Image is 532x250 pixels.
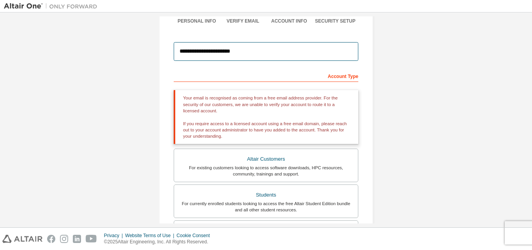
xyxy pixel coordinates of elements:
[179,165,353,177] div: For existing customers looking to access software downloads, HPC resources, community, trainings ...
[179,200,353,213] div: For currently enrolled students looking to access the free Altair Student Edition bundle and all ...
[176,232,214,239] div: Cookie Consent
[174,69,358,82] div: Account Type
[73,235,81,243] img: linkedin.svg
[47,235,55,243] img: facebook.svg
[86,235,97,243] img: youtube.svg
[60,235,68,243] img: instagram.svg
[174,18,220,24] div: Personal Info
[220,18,266,24] div: Verify Email
[174,90,358,144] div: Your email is recognised as coming from a free email address provider. For the security of our cu...
[266,18,312,24] div: Account Info
[312,18,359,24] div: Security Setup
[104,239,215,245] p: © 2025 Altair Engineering, Inc. All Rights Reserved.
[4,2,101,10] img: Altair One
[125,232,176,239] div: Website Terms of Use
[2,235,42,243] img: altair_logo.svg
[179,154,353,165] div: Altair Customers
[179,190,353,200] div: Students
[104,232,125,239] div: Privacy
